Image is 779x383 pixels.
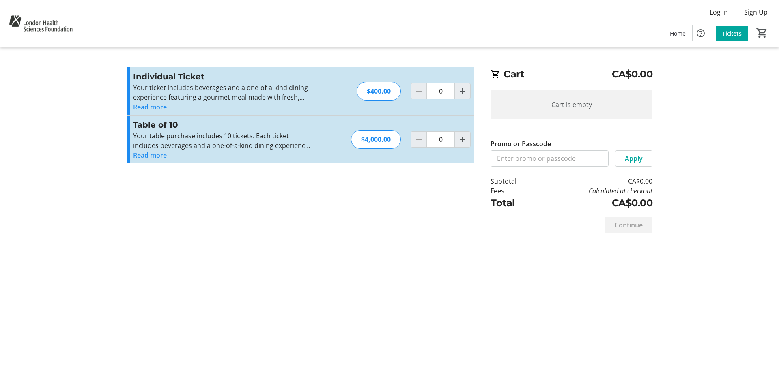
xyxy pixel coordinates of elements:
label: Promo or Passcode [491,139,551,149]
td: CA$0.00 [538,176,652,186]
img: London Health Sciences Foundation's Logo [5,3,77,44]
td: Calculated at checkout [538,186,652,196]
h3: Table of 10 [133,119,310,131]
p: Your ticket includes beverages and a one-of-a-kind dining experience featuring a gourmet meal mad... [133,83,310,102]
div: $4,000.00 [351,130,401,149]
input: Table of 10 Quantity [426,131,455,148]
button: Cart [755,26,769,40]
input: Enter promo or passcode [491,150,609,167]
h3: Individual Ticket [133,71,310,83]
td: CA$0.00 [538,196,652,210]
span: Log In [710,7,728,17]
input: Individual Ticket Quantity [426,83,455,99]
button: Increment by one [455,132,470,147]
button: Sign Up [738,6,774,19]
a: Tickets [716,26,748,41]
h2: Cart [491,67,652,83]
div: $400.00 [357,82,401,101]
span: Apply [625,154,643,163]
span: Sign Up [744,7,768,17]
button: Increment by one [455,83,470,99]
td: Total [491,196,538,210]
td: Fees [491,186,538,196]
td: Subtotal [491,176,538,186]
span: Home [670,29,686,38]
div: Cart is empty [491,90,652,119]
a: Home [663,26,692,41]
button: Help [693,25,709,41]
span: Tickets [722,29,742,38]
p: Your table purchase includes 10 tickets. Each ticket includes beverages and a one-of-a-kind dinin... [133,131,310,150]
button: Apply [615,150,652,167]
button: Log In [703,6,734,19]
button: Read more [133,102,167,112]
button: Read more [133,150,167,160]
span: CA$0.00 [612,67,653,81]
